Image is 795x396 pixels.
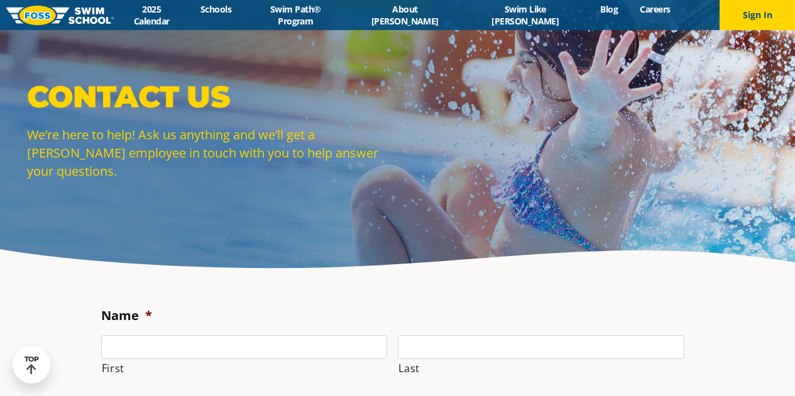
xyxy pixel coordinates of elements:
a: Blog [589,3,629,15]
input: First name [101,335,388,359]
img: FOSS Swim School Logo [6,6,114,25]
label: First [102,360,388,377]
label: Last [398,360,684,377]
label: Name [101,308,152,324]
div: TOP [25,355,39,375]
a: About [PERSON_NAME] [349,3,461,27]
a: Swim Like [PERSON_NAME] [461,3,589,27]
a: Careers [629,3,681,15]
input: Last name [398,335,684,359]
p: Contact Us [27,78,392,115]
a: Swim Path® Program [243,3,349,27]
a: 2025 Calendar [114,3,190,27]
p: We’re here to help! Ask us anything and we’ll get a [PERSON_NAME] employee in touch with you to h... [27,126,392,180]
a: Schools [190,3,243,15]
